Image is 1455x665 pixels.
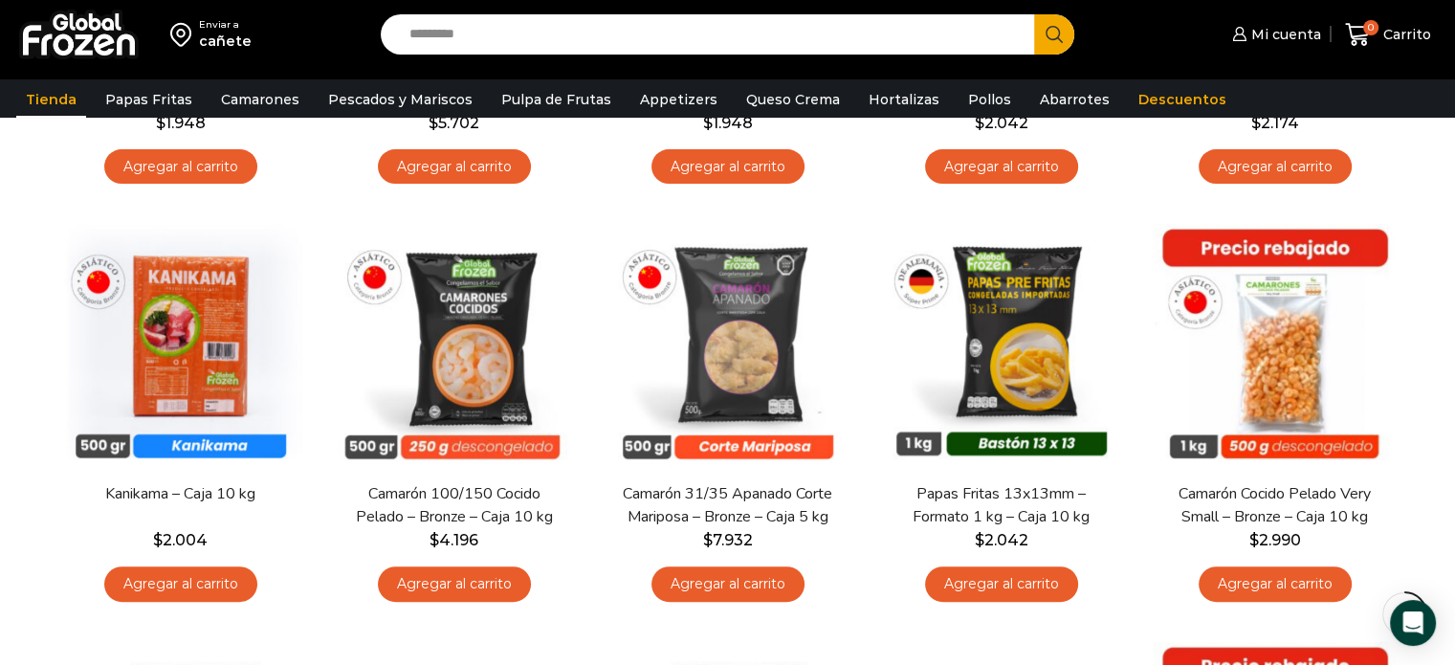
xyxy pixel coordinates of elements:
[430,531,478,549] bdi: 4.196
[975,531,984,549] span: $
[1030,81,1119,118] a: Abarrotes
[156,114,165,132] span: $
[156,114,206,132] bdi: 1.948
[1246,25,1321,44] span: Mi cuenta
[70,483,290,505] a: Kanikama – Caja 10 kg
[153,531,208,549] bdi: 2.004
[703,114,713,132] span: $
[378,566,531,602] a: Agregar al carrito: “Camarón 100/150 Cocido Pelado - Bronze - Caja 10 kg”
[1034,14,1074,55] button: Search button
[1199,149,1352,185] a: Agregar al carrito: “Papas Fritas Crinkle - Corte Acordeón - Caja 10 kg”
[959,81,1021,118] a: Pollos
[343,483,563,527] a: Camarón 100/150 Cocido Pelado – Bronze – Caja 10 kg
[1129,81,1236,118] a: Descuentos
[1340,12,1436,57] a: 0 Carrito
[378,149,531,185] a: Agregar al carrito: “Camarón 36/40 Crudo Pelado sin Vena - Bronze - Caja 10 kg”
[975,114,1028,132] bdi: 2.042
[199,32,252,51] div: cañete
[104,149,257,185] a: Agregar al carrito: “Papas Fritas 13x13mm - Formato 2,5 kg - Caja 10 kg”
[975,114,984,132] span: $
[104,566,257,602] a: Agregar al carrito: “Kanikama – Caja 10 kg”
[429,114,479,132] bdi: 5.702
[630,81,727,118] a: Appetizers
[429,114,438,132] span: $
[703,114,753,132] bdi: 1.948
[1164,483,1384,527] a: Camarón Cocido Pelado Very Small – Bronze – Caja 10 kg
[96,81,202,118] a: Papas Fritas
[492,81,621,118] a: Pulpa de Frutas
[651,149,805,185] a: Agregar al carrito: “Papas Fritas 10x10mm - Corte Bastón - Caja 10 kg”
[703,531,753,549] bdi: 7.932
[1251,114,1299,132] bdi: 2.174
[319,81,482,118] a: Pescados y Mariscos
[170,18,199,51] img: address-field-icon.svg
[1251,114,1261,132] span: $
[1249,531,1301,549] bdi: 2.990
[1249,531,1259,549] span: $
[199,18,252,32] div: Enviar a
[1390,600,1436,646] div: Open Intercom Messenger
[211,81,309,118] a: Camarones
[1227,15,1321,54] a: Mi cuenta
[651,566,805,602] a: Agregar al carrito: “Camarón 31/35 Apanado Corte Mariposa - Bronze - Caja 5 kg”
[1363,20,1378,35] span: 0
[925,566,1078,602] a: Agregar al carrito: “Papas Fritas 13x13mm - Formato 1 kg - Caja 10 kg”
[1199,566,1352,602] a: Agregar al carrito: “Camarón Cocido Pelado Very Small - Bronze - Caja 10 kg”
[925,149,1078,185] a: Agregar al carrito: “Papas Fritas 7x7mm - Corte Bastón - Caja 10 kg”
[737,81,849,118] a: Queso Crema
[1378,25,1431,44] span: Carrito
[975,531,1028,549] bdi: 2.042
[891,483,1111,527] a: Papas Fritas 13x13mm – Formato 1 kg – Caja 10 kg
[16,81,86,118] a: Tienda
[703,531,713,549] span: $
[859,81,949,118] a: Hortalizas
[617,483,837,527] a: Camarón 31/35 Apanado Corte Mariposa – Bronze – Caja 5 kg
[430,531,439,549] span: $
[153,531,163,549] span: $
